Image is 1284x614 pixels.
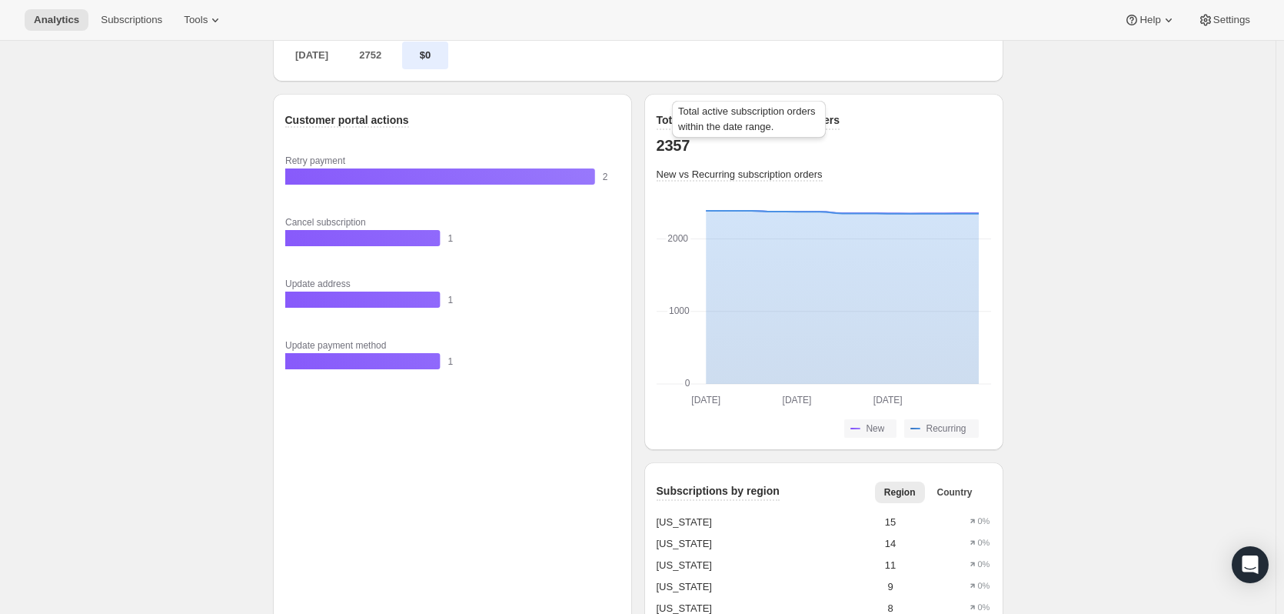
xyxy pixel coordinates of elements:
[657,136,690,155] p: 2357
[657,579,857,595] div: [US_STATE]
[25,9,88,31] button: Analytics
[285,276,366,292] div: Update address
[977,560,990,569] text: 0%
[285,148,608,209] g: Retry payment: Current 2,
[873,395,902,405] text: [DATE]
[285,338,405,353] div: Update payment method
[857,579,924,595] div: 9
[691,395,720,405] text: [DATE]
[285,153,361,169] div: Retry payment
[1139,14,1160,26] span: Help
[1115,9,1185,31] button: Help
[285,332,608,394] g: Update payment method: Current 1,
[857,536,924,552] div: 14
[669,305,690,316] text: 1000
[1213,14,1250,26] span: Settings
[175,9,232,31] button: Tools
[844,419,896,438] button: New
[657,515,857,530] div: [US_STATE]
[285,42,339,69] p: [DATE]
[657,114,840,126] span: Total active subscription customers
[285,209,608,271] g: Cancel subscription: Current 1,
[285,271,608,332] g: Update address: Current 1,
[285,168,608,185] rect: Current 2
[285,352,477,370] rect: Current 1
[657,536,857,552] div: [US_STATE]
[285,114,409,126] span: Customer portal actions
[857,558,924,573] div: 11
[884,486,916,499] span: Region
[657,485,780,497] span: Subscriptions by region
[857,515,924,530] div: 15
[977,517,990,526] text: 0%
[657,558,857,573] div: [US_STATE]
[684,378,690,389] text: 0
[977,582,990,591] text: 0%
[904,419,978,438] button: Recurring
[91,9,171,31] button: Subscriptions
[285,215,383,230] div: Cancel subscription
[1189,9,1259,31] button: Settings
[344,42,398,69] p: 2752
[667,233,688,244] text: 2000
[866,422,884,435] span: New
[926,422,966,435] span: Recurring
[657,169,823,180] span: New vs Recurring subscription orders
[184,14,208,26] span: Tools
[285,229,477,247] rect: Current 1
[34,14,79,26] span: Analytics
[402,42,448,69] p: $0
[101,14,162,26] span: Subscriptions
[977,539,990,548] text: 0%
[937,486,973,499] span: Country
[1232,546,1269,583] div: Open Intercom Messenger
[977,603,990,612] text: 0%
[782,395,811,405] text: [DATE]
[285,291,477,309] rect: Current 1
